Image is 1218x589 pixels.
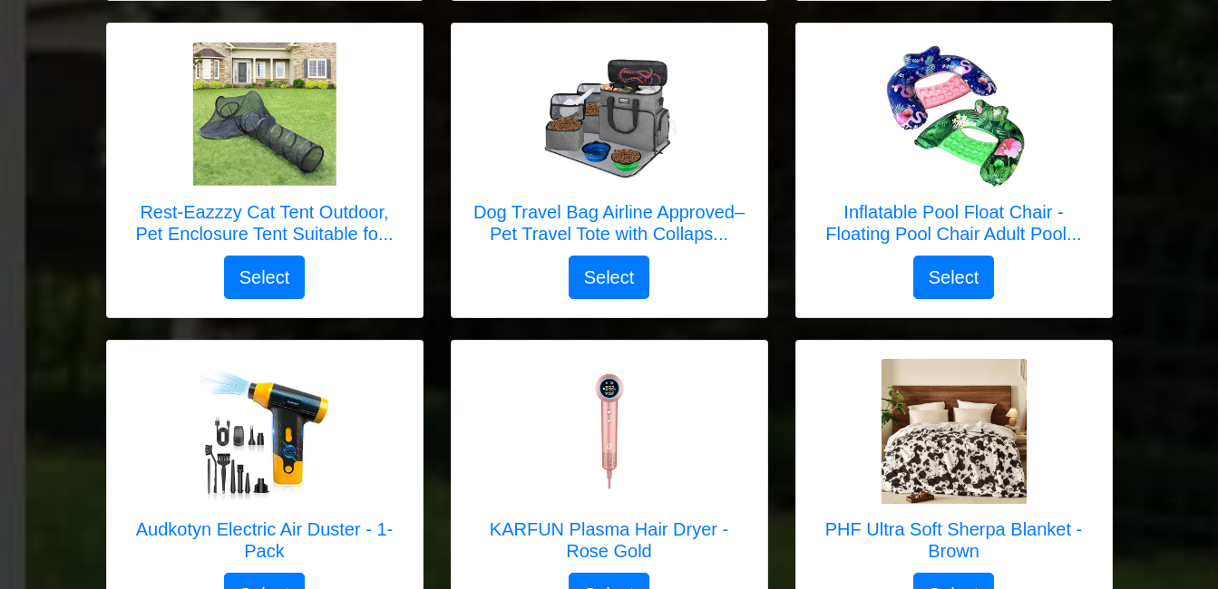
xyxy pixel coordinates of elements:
[125,359,404,573] a: Audkotyn Electric Air Duster - 1-Pack Audkotyn Electric Air Duster - 1-Pack
[814,42,1094,256] a: Inflatable Pool Float Chair - Floating Pool Chair Adult Pool Float Seat with Cup Holder and Backr...
[537,42,682,187] img: Dog Travel Bag Airline Approved–Pet Travel Tote with Collapsible Bowls,Food Containers & Feeding ...
[913,256,995,299] button: Select
[125,42,404,256] a: Rest-Eazzzy Cat Tent Outdoor, Pet Enclosure Tent Suitable for Cats and Small Animals, Indoor Play...
[470,518,749,562] h5: KARFUN Plasma Hair Dryer - Rose Gold
[814,359,1094,573] a: PHF Ultra Soft Sherpa Blanket - Brown PHF Ultra Soft Sherpa Blanket - Brown
[537,359,682,504] img: KARFUN Plasma Hair Dryer - Rose Gold
[125,201,404,245] h5: Rest-Eazzzy Cat Tent Outdoor, Pet Enclosure Tent Suitable fo...
[125,518,404,562] h5: Audkotyn Electric Air Duster - 1-Pack
[882,42,1027,187] img: Inflatable Pool Float Chair - Floating Pool Chair Adult Pool Float Seat with Cup Holder and Backr...
[224,256,306,299] button: Select
[470,201,749,245] h5: Dog Travel Bag Airline Approved–Pet Travel Tote with Collaps...
[814,518,1094,562] h5: PHF Ultra Soft Sherpa Blanket - Brown
[882,359,1027,504] img: PHF Ultra Soft Sherpa Blanket - Brown
[470,42,749,256] a: Dog Travel Bag Airline Approved–Pet Travel Tote with Collapsible Bowls,Food Containers & Feeding ...
[569,256,650,299] button: Select
[192,42,337,187] img: Rest-Eazzzy Cat Tent Outdoor, Pet Enclosure Tent Suitable for Cats and Small Animals, Indoor Play...
[192,359,337,504] img: Audkotyn Electric Air Duster - 1-Pack
[814,201,1094,245] h5: Inflatable Pool Float Chair - Floating Pool Chair Adult Pool...
[470,359,749,573] a: KARFUN Plasma Hair Dryer - Rose Gold KARFUN Plasma Hair Dryer - Rose Gold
